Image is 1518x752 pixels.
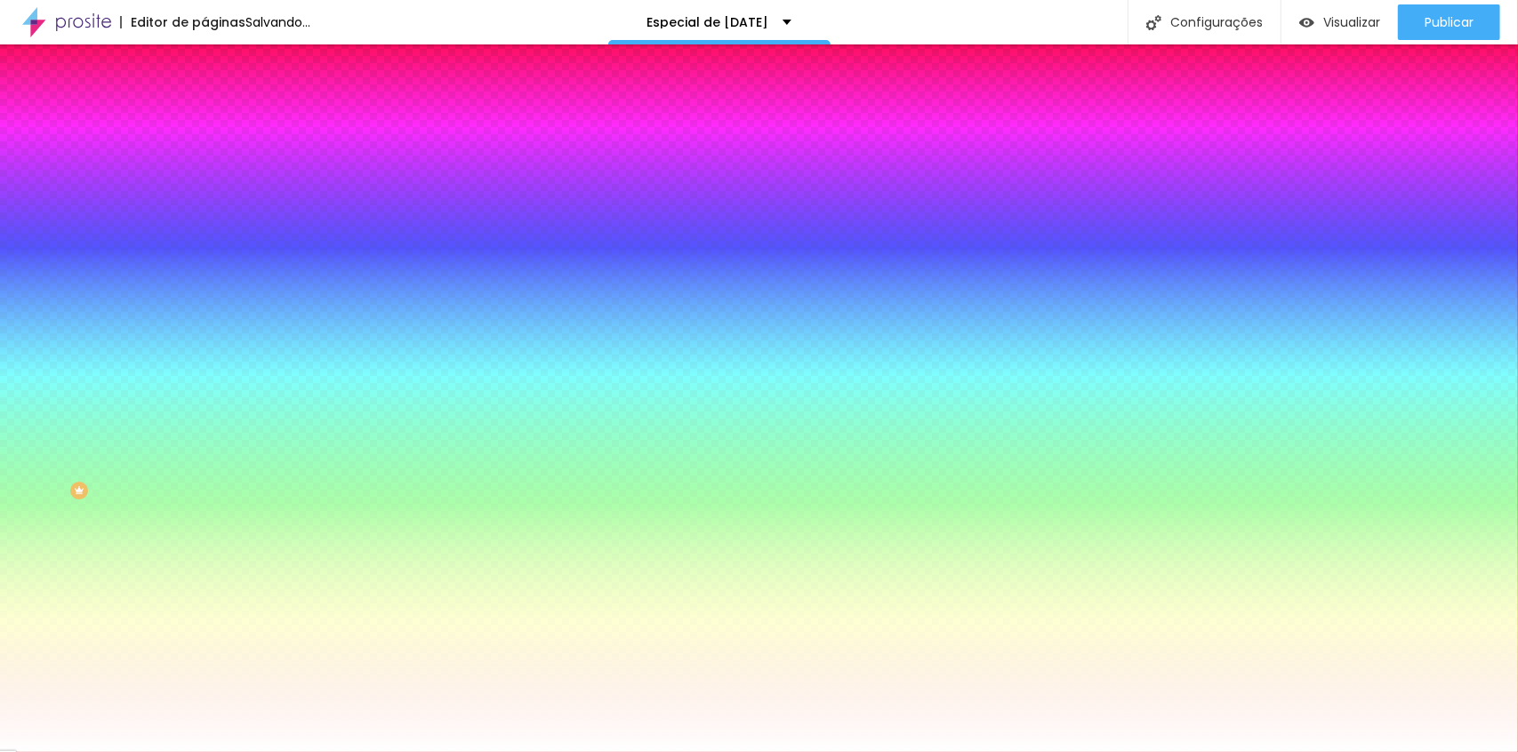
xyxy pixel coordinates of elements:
[1323,15,1380,29] span: Visualizar
[1398,4,1500,40] button: Publicar
[120,16,245,28] div: Editor de páginas
[647,16,769,28] p: Especial de [DATE]
[1146,15,1161,30] img: Icone
[245,16,310,28] div: Salvando...
[1299,15,1314,30] img: view-1.svg
[1425,15,1474,29] span: Publicar
[1281,4,1398,40] button: Visualizar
